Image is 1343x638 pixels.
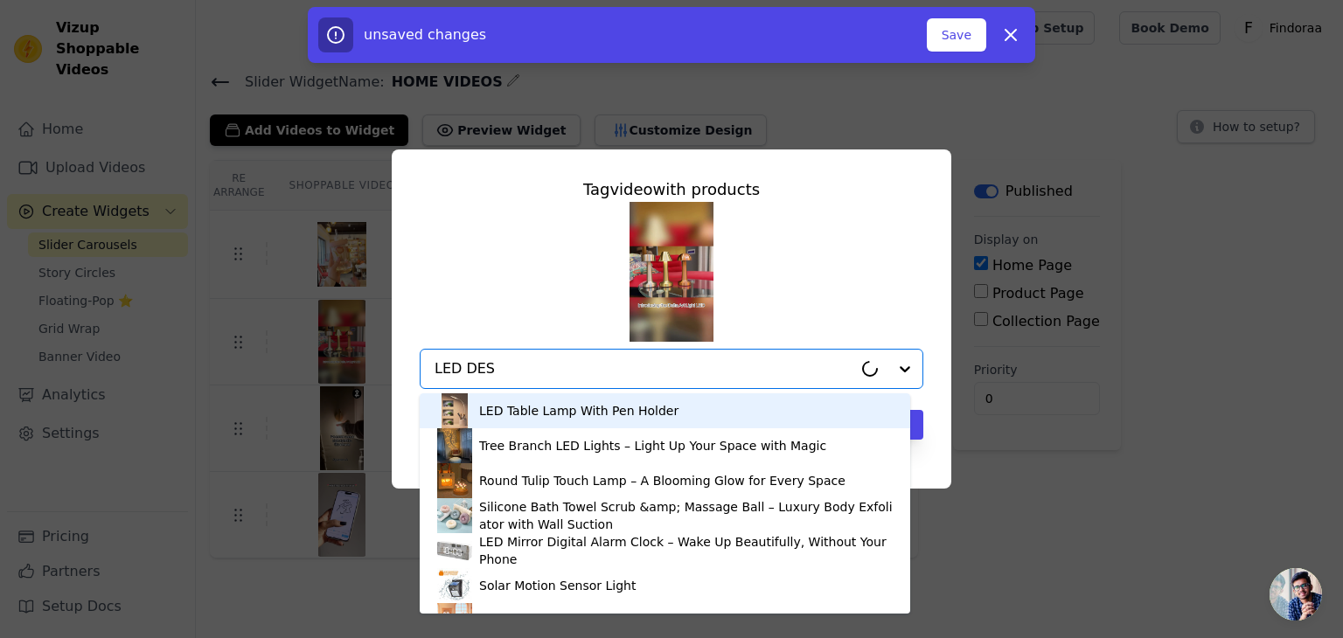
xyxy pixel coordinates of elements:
div: Solar Motion Sensor Light [479,577,636,594]
img: product thumbnail [437,533,472,568]
img: product thumbnail [437,568,472,603]
div: Tag video with products [420,177,923,202]
div: Silicone Bath Towel Scrub &amp; Massage Ball – Luxury Body Exfoliator with Wall Suction [479,498,893,533]
img: product thumbnail [437,603,472,638]
img: product thumbnail [437,428,472,463]
div: LED Table Lamp With Pen Holder [479,402,678,420]
input: Search by product title or paste product URL [435,358,852,379]
img: tn-554416d316f94bc88bbd31db2813252e.png [630,202,713,342]
img: product thumbnail [437,498,472,533]
a: Open chat [1270,568,1322,621]
div: LED Mirror Digital Alarm Clock – Wake Up Beautifully, Without Your Phone [479,533,893,568]
div: Tree Branch LED Lights – Light Up Your Space with Magic [479,437,826,454]
div: Labubu Mystery Box – The Global Sensation Everyone’s Unboxing [479,612,881,629]
button: Save [927,18,986,52]
img: product thumbnail [437,393,472,428]
img: product thumbnail [437,463,472,498]
div: Round Tulip Touch Lamp – A Blooming Glow for Every Space [479,472,845,489]
span: unsaved changes [364,26,486,43]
